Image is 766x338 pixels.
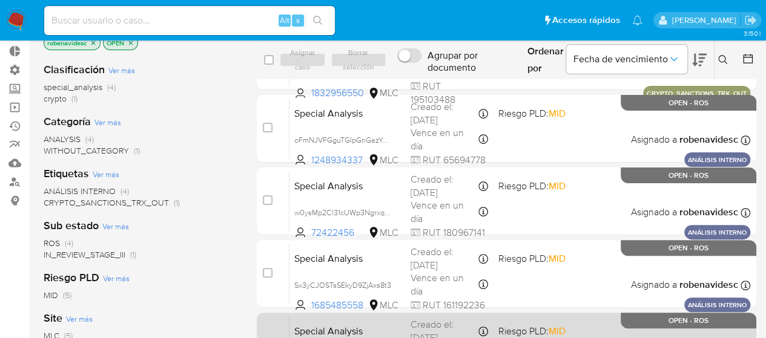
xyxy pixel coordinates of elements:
button: search-icon [305,12,330,29]
span: 3.150.1 [743,28,760,38]
span: s [296,15,300,26]
p: rociodaniela.benavidescatalan@mercadolibre.cl [672,15,740,26]
a: Notificaciones [632,15,642,25]
span: Alt [280,15,289,26]
span: Accesos rápidos [552,14,620,27]
a: Salir [744,14,757,27]
input: Buscar usuario o caso... [44,13,335,28]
